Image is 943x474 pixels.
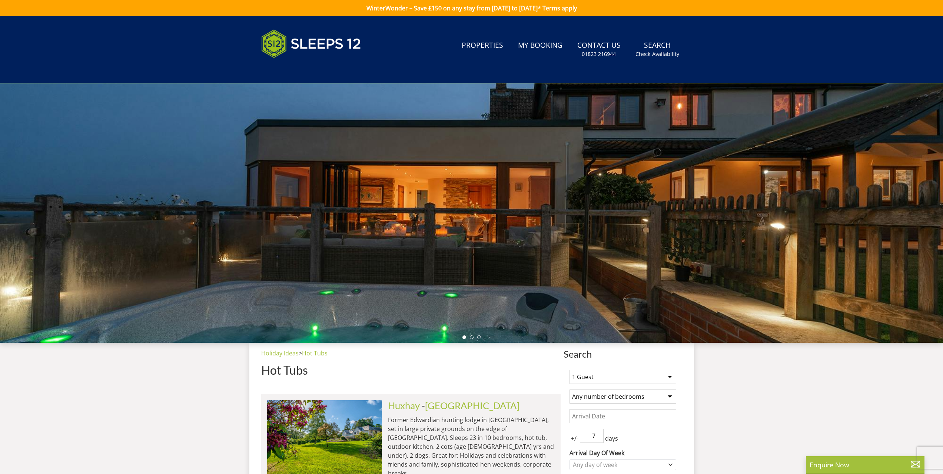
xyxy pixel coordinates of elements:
a: [GEOGRAPHIC_DATA] [425,400,519,411]
span: days [604,434,620,443]
a: SearchCheck Availability [632,37,682,62]
a: Hot Tubs [302,349,328,357]
a: My Booking [515,37,565,54]
div: Any day of week [571,461,667,469]
small: Check Availability [635,50,679,58]
a: Holiday Ideas [261,349,299,357]
a: Huxhay [388,400,420,411]
a: Contact Us01823 216944 [574,37,624,62]
div: Combobox [570,459,676,470]
span: - [422,400,519,411]
span: +/- [570,434,580,443]
label: Arrival Day Of Week [570,448,676,457]
h1: Hot Tubs [261,364,561,377]
img: Sleeps 12 [261,25,361,62]
iframe: Customer reviews powered by Trustpilot [258,67,335,73]
a: Properties [459,37,506,54]
span: Search [564,349,682,359]
span: > [299,349,302,357]
small: 01823 216944 [582,50,616,58]
input: Arrival Date [570,409,676,423]
p: Enquire Now [810,460,921,470]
